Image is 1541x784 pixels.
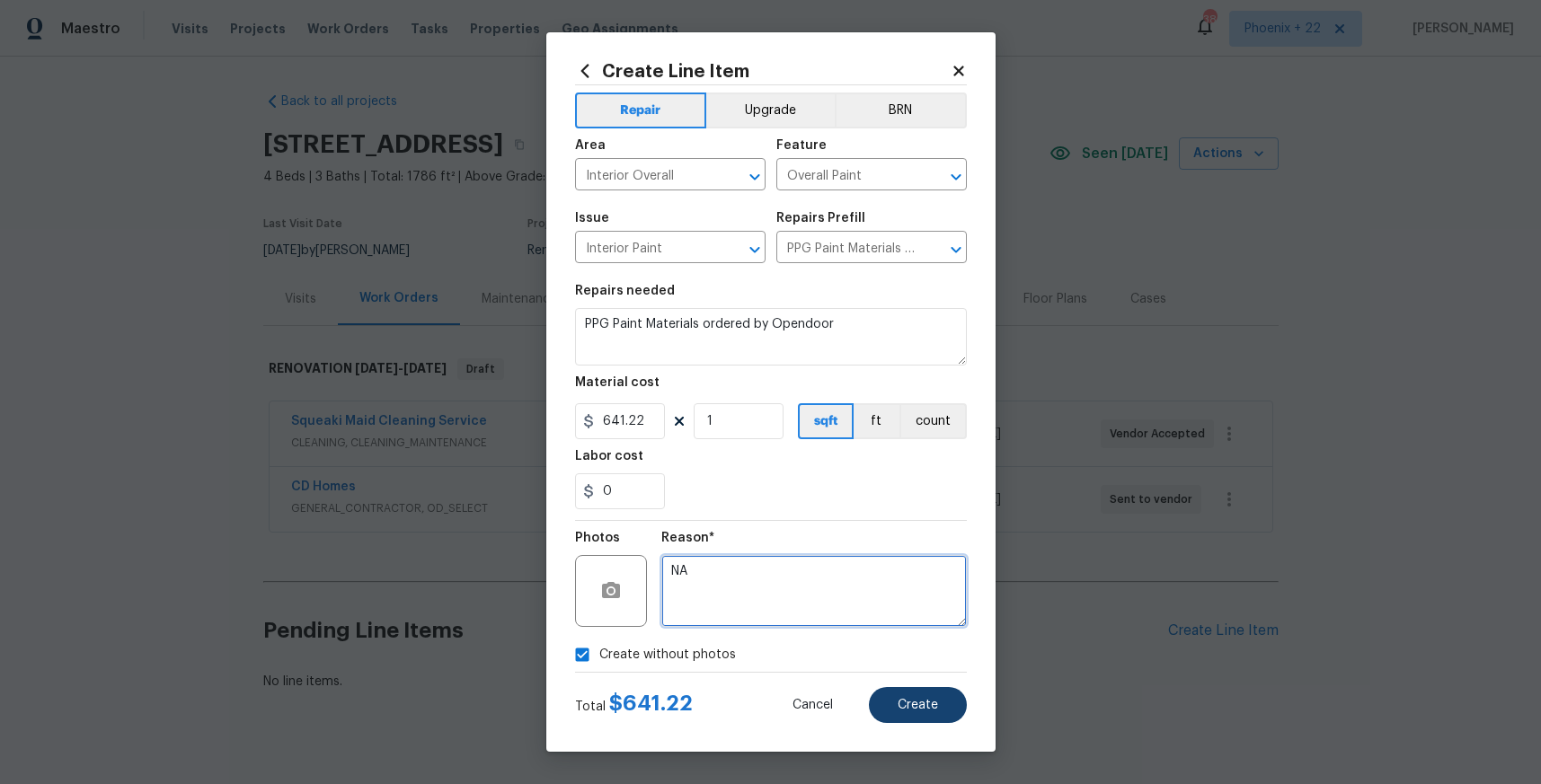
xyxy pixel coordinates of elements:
[609,692,693,714] span: $ 641.22
[575,285,675,297] h5: Repairs needed
[575,450,643,462] h5: Labor cost
[575,92,707,128] button: Repair
[899,403,967,439] button: count
[575,376,660,389] h5: Material cost
[869,687,967,723] button: Create
[854,403,899,439] button: ft
[764,687,862,723] button: Cancel
[742,164,767,189] button: Open
[943,237,969,262] button: Open
[898,699,938,712] span: Create
[575,61,951,81] h2: Create Line Item
[575,532,620,544] h5: Photos
[661,532,714,544] h5: Reason*
[776,212,865,225] h5: Repairs Prefill
[599,646,736,665] span: Create without photos
[835,92,967,128] button: BRN
[776,139,827,152] h5: Feature
[742,237,767,262] button: Open
[706,92,835,128] button: Upgrade
[575,212,609,225] h5: Issue
[798,403,854,439] button: sqft
[575,694,693,716] div: Total
[943,164,969,189] button: Open
[575,308,967,366] textarea: PPG Paint Materials ordered by Opendoor
[661,555,967,627] textarea: NA
[575,139,606,152] h5: Area
[793,699,833,712] span: Cancel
